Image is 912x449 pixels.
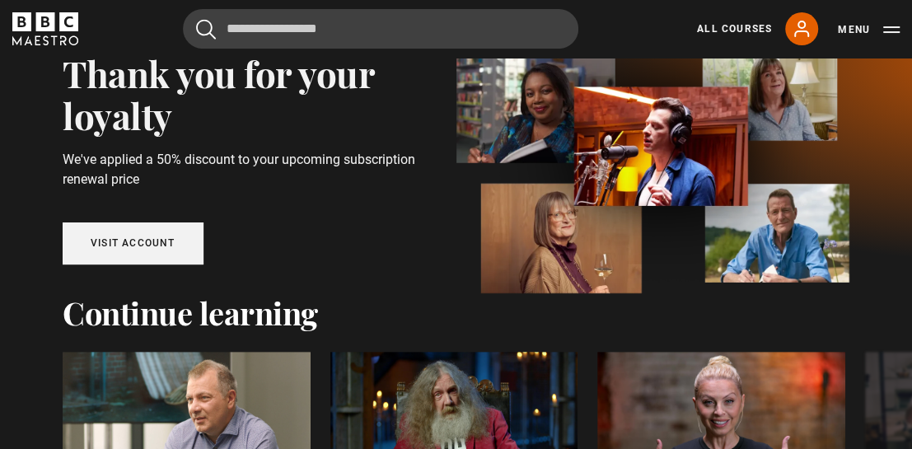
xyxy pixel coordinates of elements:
button: Submit the search query [196,19,216,40]
a: All Courses [697,21,772,36]
img: banner_image-1d4a58306c65641337db.webp [456,48,850,294]
button: Toggle navigation [838,21,900,38]
h2: Continue learning [63,294,849,332]
h2: Thank you for your loyalty [63,52,423,137]
a: Visit account [63,222,203,264]
svg: BBC Maestro [12,12,78,45]
input: Search [183,9,578,49]
p: We've applied a 50% discount to your upcoming subscription renewal price [63,150,423,189]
